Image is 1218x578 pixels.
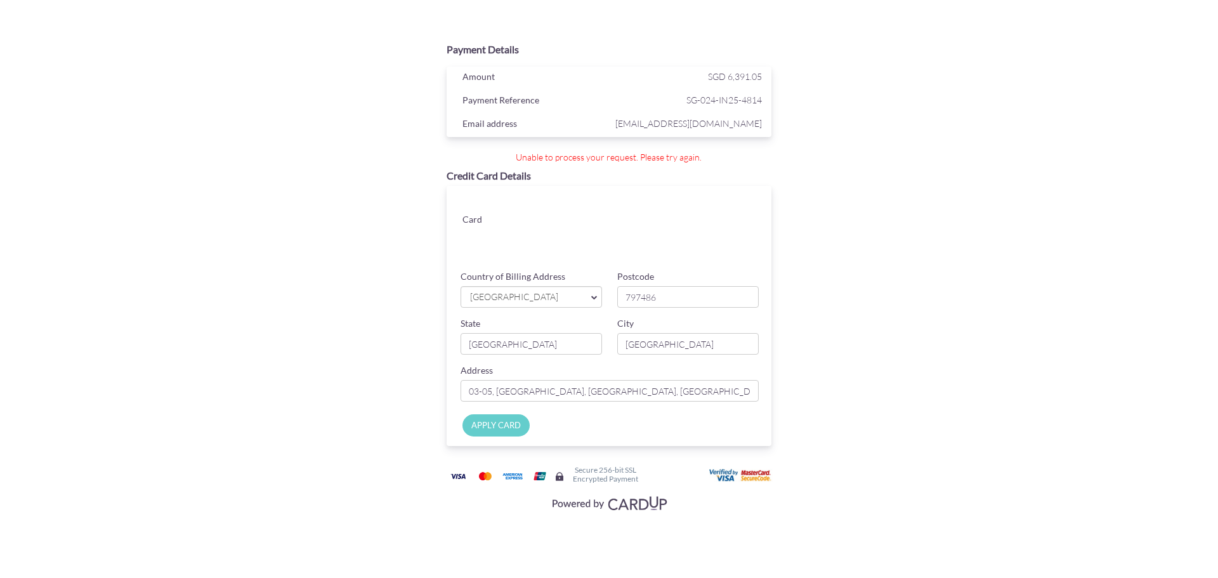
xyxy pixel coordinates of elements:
[542,199,760,221] iframe: Secure card number input frame
[527,468,553,484] img: Union Pay
[453,69,612,88] div: Amount
[453,92,612,111] div: Payment Reference
[461,317,480,330] label: State
[708,71,762,82] span: SGD 6,391.05
[469,291,581,304] span: [GEOGRAPHIC_DATA]
[453,211,532,230] div: Card
[500,468,525,484] img: American Express
[447,43,771,57] div: Payment Details
[617,270,654,283] label: Postcode
[453,115,612,135] div: Email address
[573,466,638,482] h6: Secure 256-bit SSL Encrypted Payment
[461,364,493,377] label: Address
[473,468,498,484] img: Mastercard
[461,286,602,308] a: [GEOGRAPHIC_DATA]
[709,469,773,483] img: User card
[617,317,634,330] label: City
[652,227,759,249] iframe: Secure card security code input frame
[554,471,565,482] img: Secure lock
[445,468,471,484] img: Visa
[461,270,565,283] label: Country of Billing Address
[546,491,672,515] img: Visa, Mastercard
[447,169,771,183] div: Credit Card Details
[456,151,762,164] div: Unable to process your request. Please try again.
[542,227,650,249] iframe: Secure card expiration date input frame
[612,115,762,131] span: [EMAIL_ADDRESS][DOMAIN_NAME]
[612,92,762,108] span: SG-024-IN25-4814
[462,414,530,437] input: Apply Card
